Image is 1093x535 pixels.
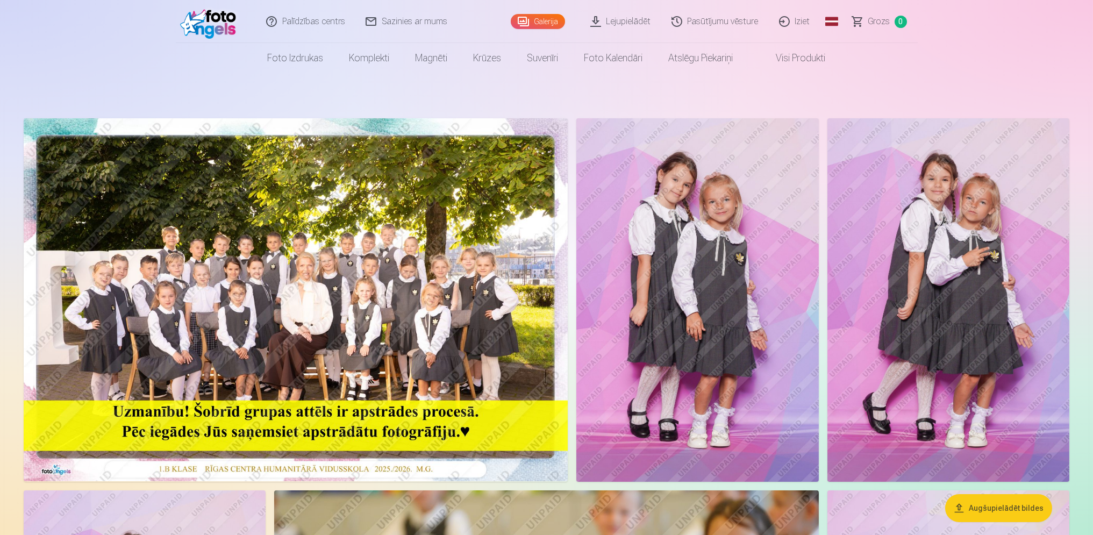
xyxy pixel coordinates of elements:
a: Galerija [511,14,565,29]
a: Foto kalendāri [571,43,656,73]
button: Augšupielādēt bildes [945,494,1052,522]
a: Visi produkti [746,43,839,73]
span: Grozs [868,15,890,28]
a: Komplekti [337,43,403,73]
a: Krūzes [461,43,515,73]
span: 0 [895,16,907,28]
img: /fa1 [180,4,242,39]
a: Foto izdrukas [255,43,337,73]
a: Atslēgu piekariņi [656,43,746,73]
a: Suvenīri [515,43,571,73]
a: Magnēti [403,43,461,73]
